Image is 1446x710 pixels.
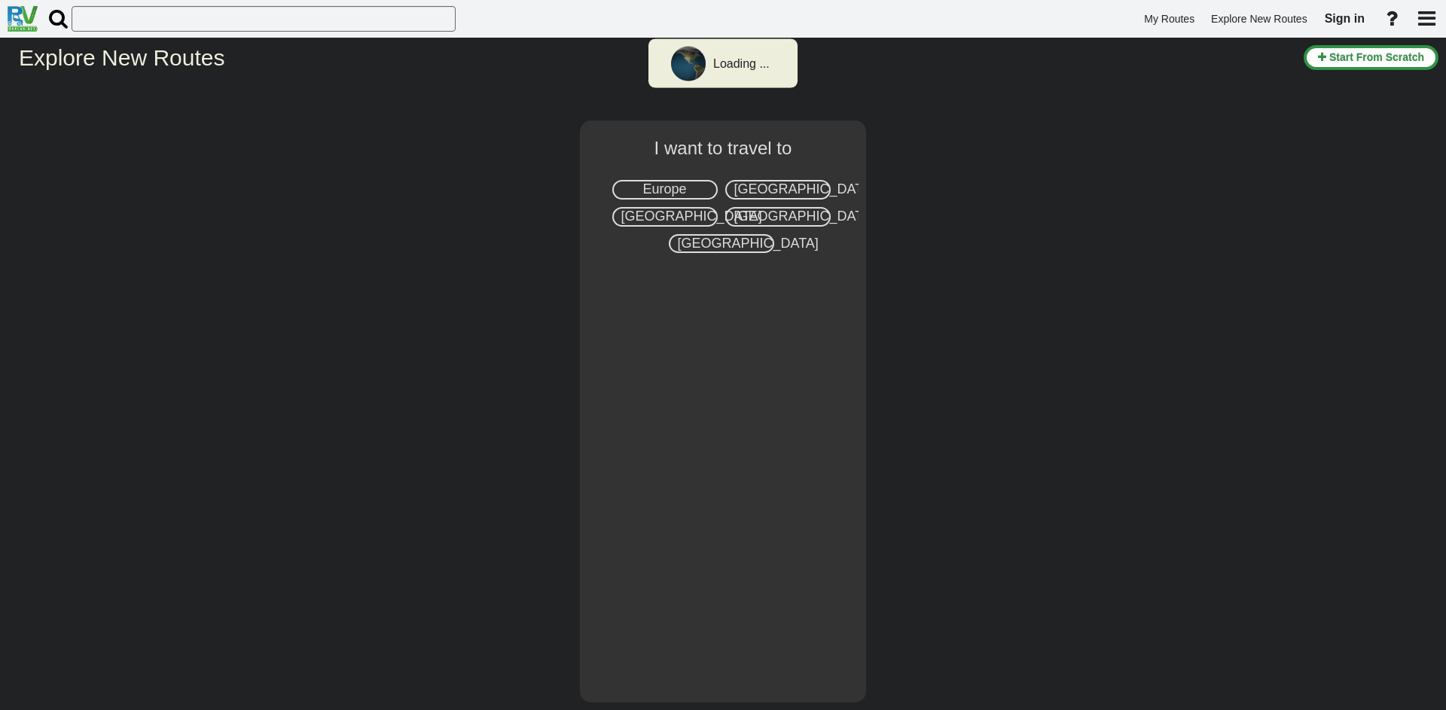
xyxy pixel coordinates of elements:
[669,234,774,254] div: [GEOGRAPHIC_DATA]
[1144,13,1194,25] span: My Routes
[1325,12,1365,25] span: Sign in
[19,45,1292,70] h2: Explore New Routes
[1329,51,1424,63] span: Start From Scratch
[1204,5,1314,34] a: Explore New Routes
[725,180,831,200] div: [GEOGRAPHIC_DATA]
[713,56,770,73] div: Loading ...
[612,180,718,200] div: Europe
[1211,13,1307,25] span: Explore New Routes
[678,236,819,251] span: [GEOGRAPHIC_DATA]
[621,209,762,224] span: [GEOGRAPHIC_DATA]
[725,207,831,227] div: [GEOGRAPHIC_DATA]
[734,181,875,197] span: [GEOGRAPHIC_DATA]
[1304,45,1438,70] button: Start From Scratch
[654,138,792,158] span: I want to travel to
[642,181,686,197] span: Europe
[1137,5,1201,34] a: My Routes
[612,207,718,227] div: [GEOGRAPHIC_DATA]
[8,6,38,32] img: RvPlanetLogo.png
[734,209,875,224] span: [GEOGRAPHIC_DATA]
[1318,3,1371,35] a: Sign in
